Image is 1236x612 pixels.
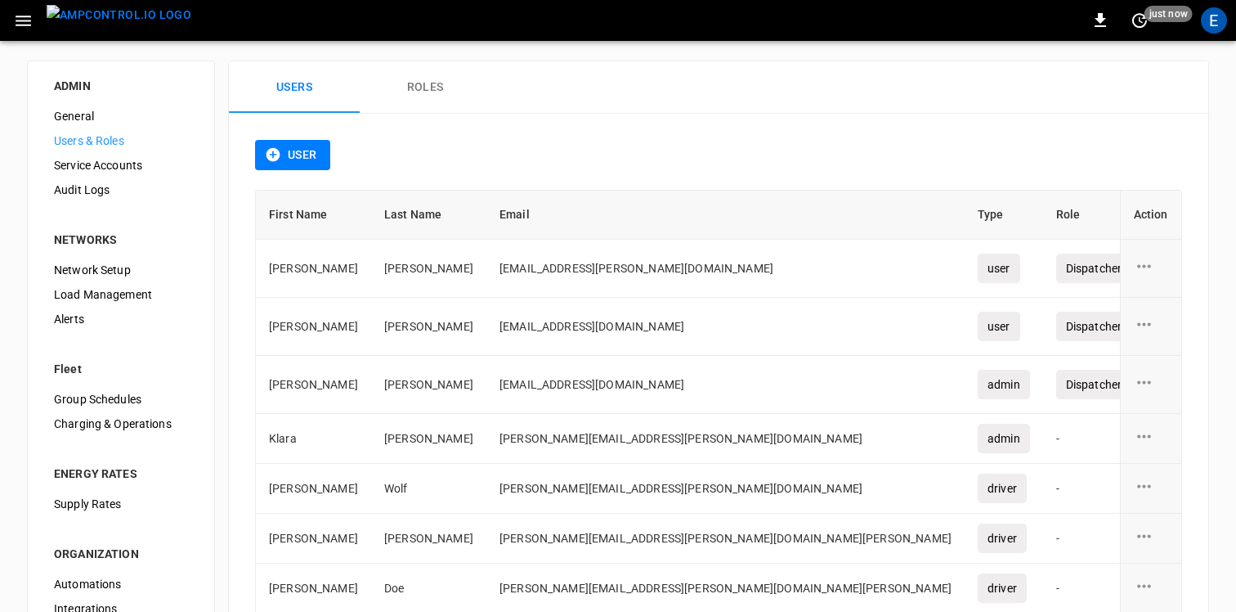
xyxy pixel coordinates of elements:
[54,262,188,279] span: Network Setup
[54,576,188,593] span: Automations
[1043,414,1208,464] td: -
[978,312,1020,341] div: user
[486,514,965,564] td: [PERSON_NAME][EMAIL_ADDRESS][PERSON_NAME][DOMAIN_NAME][PERSON_NAME]
[41,412,201,436] div: Charging & Operations
[54,546,188,562] div: ORGANIZATION
[978,574,1027,603] div: driver
[41,307,201,331] div: Alerts
[229,61,360,114] button: Users
[255,140,330,170] button: User
[1134,576,1168,601] div: user action options
[978,424,1030,453] div: admin
[54,232,188,248] div: NETWORKS
[371,191,486,240] th: Last Name
[486,414,965,464] td: [PERSON_NAME][EMAIL_ADDRESS][PERSON_NAME][DOMAIN_NAME]
[978,524,1027,553] div: driver
[1126,7,1153,34] button: set refresh interval
[371,414,486,464] td: [PERSON_NAME]
[47,5,191,25] img: ampcontrol.io logo
[256,298,371,356] td: [PERSON_NAME]
[256,414,371,464] td: Klara
[486,298,965,356] td: [EMAIL_ADDRESS][DOMAIN_NAME]
[371,356,486,414] td: [PERSON_NAME]
[371,514,486,564] td: [PERSON_NAME]
[371,464,486,514] td: Wolf
[54,311,188,328] span: Alerts
[1134,256,1168,281] div: user action options
[1056,254,1195,283] div: Dispatcher (White Ltd.)
[1201,7,1227,34] div: profile-icon
[978,474,1027,503] div: driver
[965,191,1043,240] th: Type
[1134,426,1168,451] div: user action options
[486,356,965,414] td: [EMAIL_ADDRESS][DOMAIN_NAME]
[54,133,188,150] span: Users & Roles
[54,157,188,174] span: Service Accounts
[486,240,965,298] td: [EMAIL_ADDRESS][PERSON_NAME][DOMAIN_NAME]
[1043,191,1208,240] th: Role
[54,466,188,482] div: ENERGY RATES
[486,191,965,240] th: Email
[54,108,188,125] span: General
[1056,370,1132,399] div: Dispatcher
[1134,314,1168,339] div: user action options
[54,182,188,199] span: Audit Logs
[41,178,201,202] div: Audit Logs
[41,492,201,516] div: Supply Rates
[41,387,201,412] div: Group Schedules
[1043,514,1208,564] td: -
[54,78,188,94] div: ADMIN
[1043,464,1208,514] td: -
[256,356,371,414] td: [PERSON_NAME]
[54,416,188,433] span: Charging & Operations
[1134,526,1168,551] div: user action options
[1134,476,1168,501] div: user action options
[54,286,188,304] span: Load Management
[256,464,371,514] td: [PERSON_NAME]
[978,370,1030,399] div: admin
[41,128,201,153] div: Users & Roles
[1056,312,1194,341] div: Dispatcher (Black Ltd.)
[1120,191,1181,240] th: Action
[54,391,188,408] span: Group Schedules
[41,282,201,307] div: Load Management
[360,61,490,114] button: Roles
[256,191,371,240] th: First Name
[54,496,188,513] span: Supply Rates
[256,514,371,564] td: [PERSON_NAME]
[486,464,965,514] td: [PERSON_NAME][EMAIL_ADDRESS][PERSON_NAME][DOMAIN_NAME]
[54,361,188,377] div: Fleet
[41,572,201,596] div: Automations
[41,258,201,282] div: Network Setup
[978,254,1020,283] div: user
[41,104,201,128] div: General
[256,240,371,298] td: [PERSON_NAME]
[371,298,486,356] td: [PERSON_NAME]
[1144,6,1193,22] span: just now
[41,153,201,178] div: Service Accounts
[371,240,486,298] td: [PERSON_NAME]
[1134,372,1168,397] div: user action options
